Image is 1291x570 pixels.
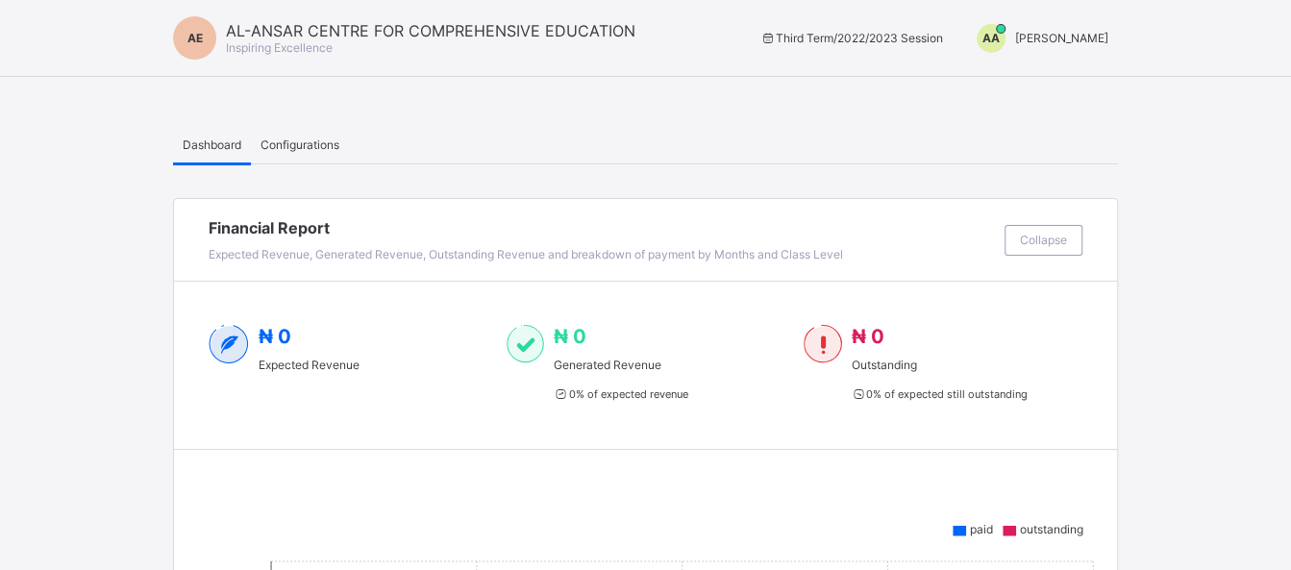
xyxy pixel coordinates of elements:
span: Configurations [261,137,339,152]
span: Expected Revenue [259,358,360,372]
span: Financial Report [209,218,995,237]
span: outstanding [1020,522,1083,536]
span: AA [982,31,1000,45]
span: [PERSON_NAME] [1015,31,1108,45]
span: Generated Revenue [554,358,687,372]
span: Inspiring Excellence [226,40,333,55]
span: AE [187,31,203,45]
span: AL-ANSAR CENTRE FOR COMPREHENSIVE EDUCATION [226,21,635,40]
span: Collapse [1020,233,1067,247]
span: 0 % of expected revenue [554,387,687,401]
span: paid [970,522,993,536]
span: Dashboard [183,137,241,152]
span: ₦ 0 [852,325,884,348]
span: Outstanding [852,358,1028,372]
span: ₦ 0 [259,325,291,348]
img: outstanding-1.146d663e52f09953f639664a84e30106.svg [804,325,841,363]
img: paid-1.3eb1404cbcb1d3b736510a26bbfa3ccb.svg [507,325,544,363]
img: expected-2.4343d3e9d0c965b919479240f3db56ac.svg [209,325,249,363]
span: ₦ 0 [554,325,586,348]
span: 0 % of expected still outstanding [852,387,1028,401]
span: Expected Revenue, Generated Revenue, Outstanding Revenue and breakdown of payment by Months and C... [209,247,843,261]
span: session/term information [759,31,943,45]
